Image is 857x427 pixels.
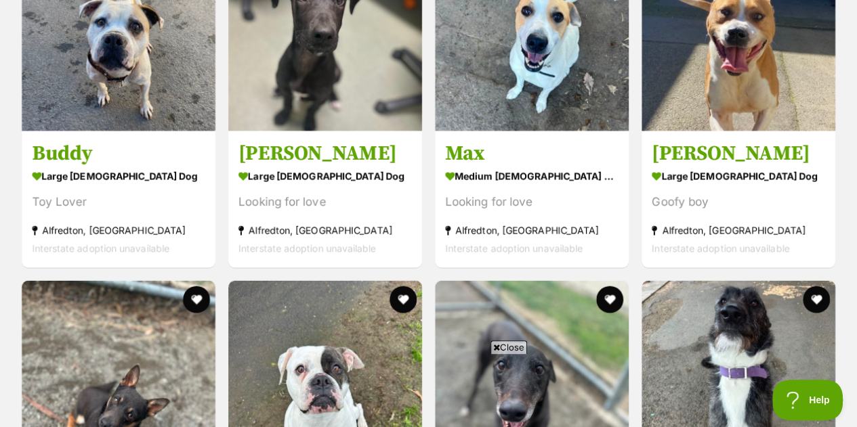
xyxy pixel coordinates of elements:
h3: [PERSON_NAME] [652,141,825,166]
span: Interstate adoption unavailable [445,243,583,254]
div: large [DEMOGRAPHIC_DATA] Dog [238,166,412,186]
div: Alfredton, [GEOGRAPHIC_DATA] [652,221,825,240]
iframe: Advertisement [182,359,675,420]
button: favourite [183,286,210,313]
div: Looking for love [445,193,619,211]
span: Interstate adoption unavailable [238,243,376,254]
a: Max medium [DEMOGRAPHIC_DATA] Dog Looking for love Alfredton, [GEOGRAPHIC_DATA] Interstate adopti... [435,131,629,268]
button: favourite [803,286,830,313]
div: Toy Lover [32,193,205,211]
div: Alfredton, [GEOGRAPHIC_DATA] [445,221,619,240]
a: [PERSON_NAME] large [DEMOGRAPHIC_DATA] Dog Goofy boy Alfredton, [GEOGRAPHIC_DATA] Interstate adop... [642,131,835,268]
div: large [DEMOGRAPHIC_DATA] Dog [32,166,205,186]
h3: [PERSON_NAME] [238,141,412,166]
a: Buddy large [DEMOGRAPHIC_DATA] Dog Toy Lover Alfredton, [GEOGRAPHIC_DATA] Interstate adoption una... [22,131,215,268]
div: Alfredton, [GEOGRAPHIC_DATA] [32,221,205,240]
span: Interstate adoption unavailable [32,243,169,254]
div: Alfredton, [GEOGRAPHIC_DATA] [238,221,412,240]
a: [PERSON_NAME] large [DEMOGRAPHIC_DATA] Dog Looking for love Alfredton, [GEOGRAPHIC_DATA] Intersta... [228,131,422,268]
span: Interstate adoption unavailable [652,243,789,254]
div: Looking for love [238,193,412,211]
iframe: Help Scout Beacon - Open [772,380,843,420]
div: large [DEMOGRAPHIC_DATA] Dog [652,166,825,186]
h3: Buddy [32,141,205,166]
div: medium [DEMOGRAPHIC_DATA] Dog [445,166,619,186]
button: favourite [596,286,623,313]
h3: Max [445,141,619,166]
button: favourite [390,286,417,313]
div: Goofy boy [652,193,825,211]
span: Close [490,340,527,354]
